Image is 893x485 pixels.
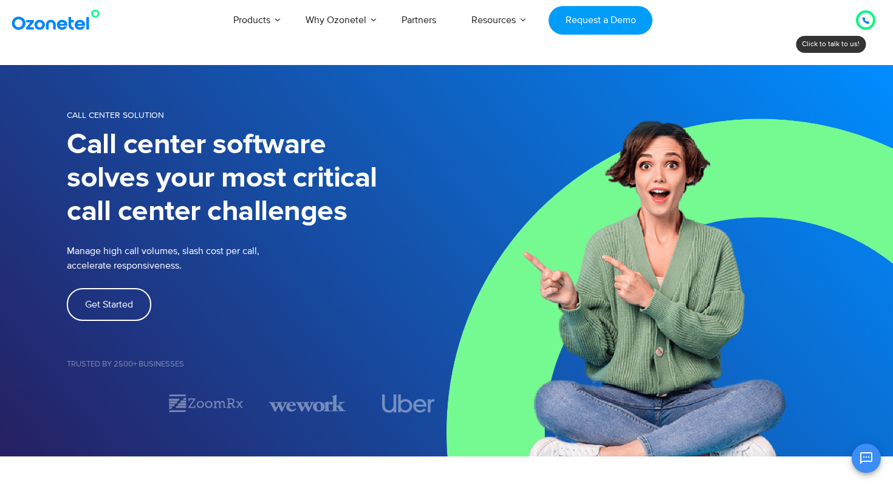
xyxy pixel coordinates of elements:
h1: Call center software solves your most critical call center challenges [67,128,446,229]
a: Get Started [67,288,151,321]
img: uber [381,394,434,413]
div: 2 / 7 [168,393,244,414]
img: wework [269,393,346,414]
button: Open chat [852,444,881,473]
div: 4 / 7 [370,394,446,413]
span: Get Started [85,300,133,309]
h5: Trusted by 2500+ Businesses [67,360,446,368]
img: zoomrx [168,393,244,414]
p: Manage high call volumes, slash cost per call, accelerate responsiveness. [67,244,340,273]
span: Call Center Solution [67,110,164,120]
div: 3 / 7 [269,393,346,414]
a: Request a Demo [549,6,652,35]
div: 1 / 7 [67,396,143,411]
div: Image Carousel [67,393,446,414]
